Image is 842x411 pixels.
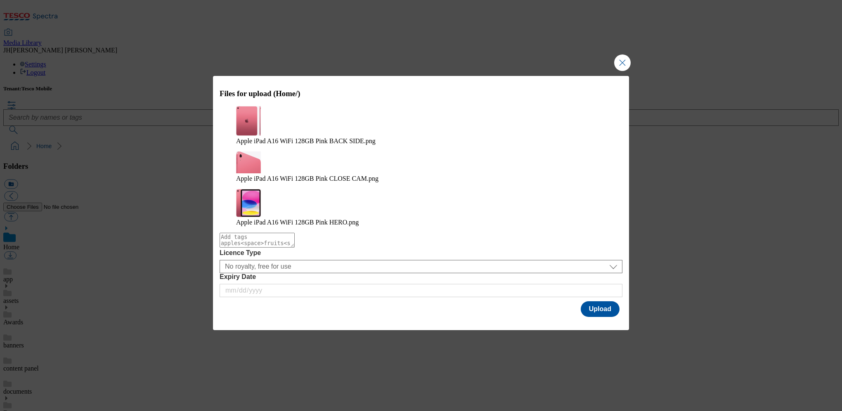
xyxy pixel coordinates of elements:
[236,137,606,145] figcaption: Apple iPad A16 WiFi 128GB Pink BACK SIDE.png
[220,89,622,98] h3: Files for upload (Home/)
[236,106,261,136] img: preview
[236,219,606,226] figcaption: Apple iPad A16 WiFi 128GB Pink HERO.png
[236,175,606,182] figcaption: Apple iPad A16 WiFi 128GB Pink CLOSE CAM.png
[236,151,261,173] img: preview
[581,301,620,317] button: Upload
[236,189,261,217] img: preview
[614,54,631,71] button: Close Modal
[213,76,629,330] div: Modal
[220,249,622,257] label: Licence Type
[220,273,622,281] label: Expiry Date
